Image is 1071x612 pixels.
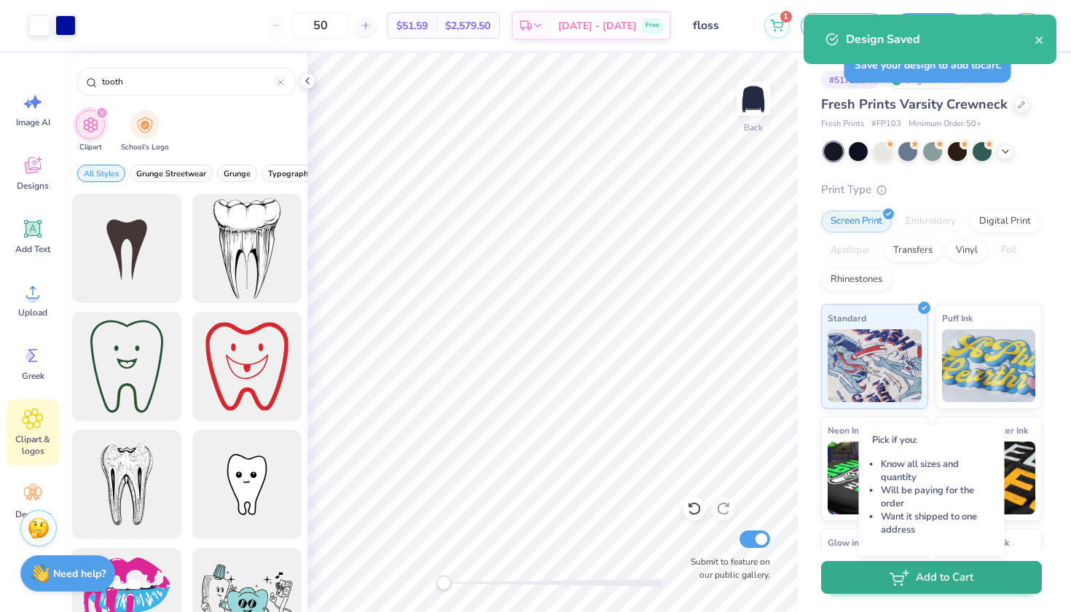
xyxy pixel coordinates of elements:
label: Submit to feature on our public gallery. [683,555,770,581]
span: Fresh Prints Varsity Crewneck [821,95,1008,113]
span: All Styles [84,168,119,179]
span: Clipart [79,142,102,153]
button: filter button [121,110,169,153]
input: – – [292,12,349,39]
button: 1 [764,13,790,39]
div: Applique [821,240,879,262]
li: Know all sizes and quantity [881,458,992,484]
div: Vinyl [946,240,987,262]
span: Neon Ink [828,423,863,438]
div: Embroidery [896,211,965,232]
div: Print Type [821,181,1042,198]
span: Minimum Order: 50 + [909,118,981,130]
span: Puff Ink [942,310,973,326]
span: $2,579.50 [445,18,490,34]
input: Try "Stars" [101,74,278,89]
img: Standard [828,329,922,402]
button: filter button [77,165,125,182]
div: # 517231A [821,71,879,89]
button: filter button [76,110,105,153]
img: Back [739,85,768,114]
span: Add Text [15,243,50,255]
span: Glow in the Dark Ink [828,535,911,550]
img: Neon Ink [828,442,922,514]
img: Puff Ink [942,329,1036,402]
button: filter button [217,165,257,182]
img: Clipart Image [82,117,99,133]
img: School's Logo Image [137,117,153,133]
span: Fresh Prints [821,118,864,130]
span: Free [646,20,659,31]
button: close [1035,31,1045,48]
div: Transfers [884,240,942,262]
span: Typography [268,168,313,179]
span: $51.59 [396,18,428,34]
span: Standard [828,310,866,326]
button: Add to Cart [821,561,1042,594]
div: Back [744,121,763,134]
strong: Need help? [53,567,106,581]
span: Greek [22,370,44,382]
span: School's Logo [121,142,169,153]
span: Decorate [15,509,50,520]
li: Will be paying for the order [881,484,992,510]
div: filter for Clipart [76,110,105,153]
span: # FP103 [871,118,901,130]
button: filter button [130,165,213,182]
span: Designs [17,180,49,192]
div: filter for School's Logo [121,110,169,153]
div: Digital Print [970,211,1040,232]
div: Screen Print [821,211,892,232]
div: Accessibility label [436,576,451,590]
div: Rhinestones [821,269,892,291]
span: 1 [780,11,792,23]
span: Grunge Streetwear [136,168,206,179]
span: Upload [18,307,47,318]
input: Untitled Design [682,11,753,40]
p: Pick if you: [872,433,992,447]
span: Image AI [16,117,50,128]
div: Design Saved [846,31,1035,48]
span: [DATE] - [DATE] [558,18,637,34]
span: Grunge [224,168,251,179]
button: filter button [262,165,319,182]
div: Foil [992,240,1026,262]
li: Want it shipped to one address [881,510,992,536]
span: Clipart & logos [9,433,57,457]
